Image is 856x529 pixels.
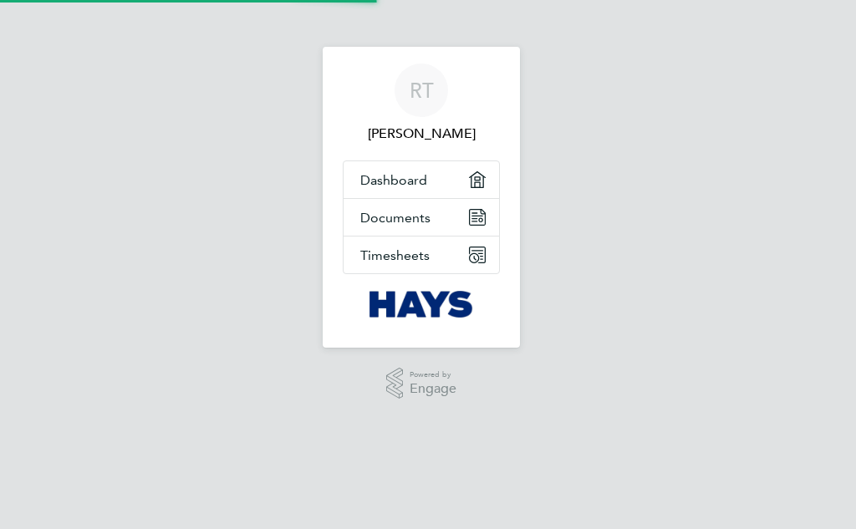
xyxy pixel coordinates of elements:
[410,382,456,396] span: Engage
[343,124,500,144] span: Robert Taylor
[386,368,457,399] a: Powered byEngage
[410,368,456,382] span: Powered by
[360,210,431,226] span: Documents
[323,47,520,348] nav: Main navigation
[344,199,499,236] a: Documents
[369,291,474,318] img: hays-logo-retina.png
[343,291,500,318] a: Go to home page
[344,237,499,273] a: Timesheets
[360,247,430,263] span: Timesheets
[360,172,427,188] span: Dashboard
[343,64,500,144] a: RT[PERSON_NAME]
[410,79,434,101] span: RT
[344,161,499,198] a: Dashboard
